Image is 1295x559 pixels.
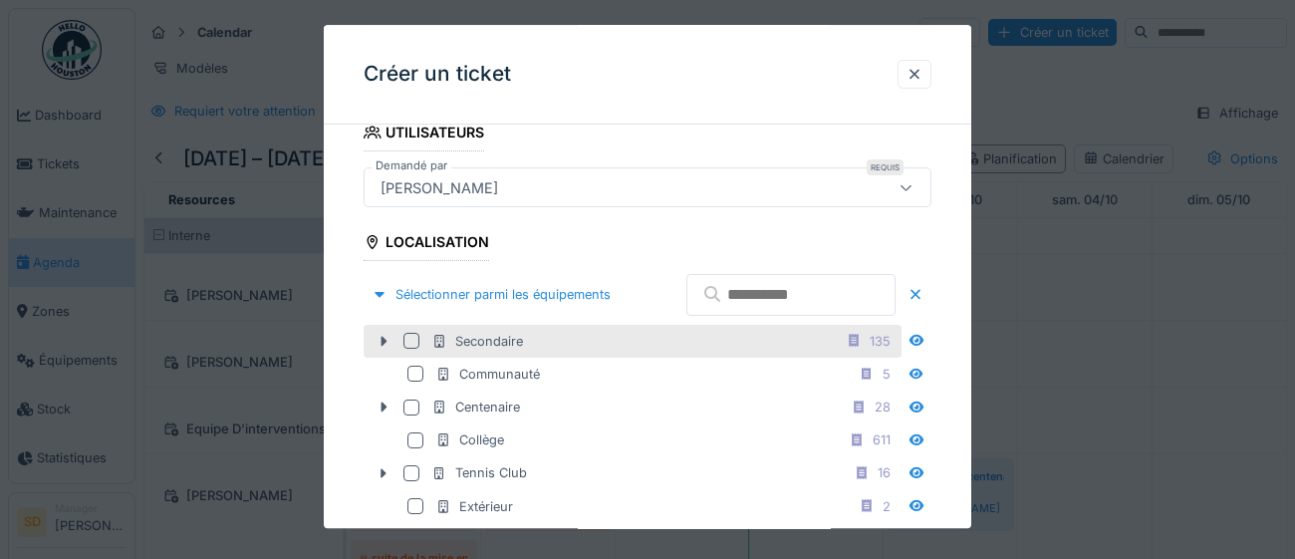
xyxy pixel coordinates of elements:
div: Requis [867,160,904,176]
div: 28 [875,398,891,417]
div: Extérieur [435,497,513,516]
div: Collège [435,430,504,449]
div: 2 [883,497,891,516]
div: Tennis Club [431,464,527,483]
div: Centenaire [431,398,520,417]
div: Communauté [435,365,540,384]
div: Utilisateurs [364,118,484,151]
div: 611 [873,430,891,449]
div: Sélectionner parmi les équipements [364,282,619,309]
div: 5 [883,365,891,384]
label: Demandé par [372,158,451,175]
div: Secondaire [431,332,523,351]
div: 16 [878,464,891,483]
div: [PERSON_NAME] [373,177,506,199]
div: Localisation [364,228,489,262]
h3: Créer un ticket [364,62,511,87]
div: 135 [870,332,891,351]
